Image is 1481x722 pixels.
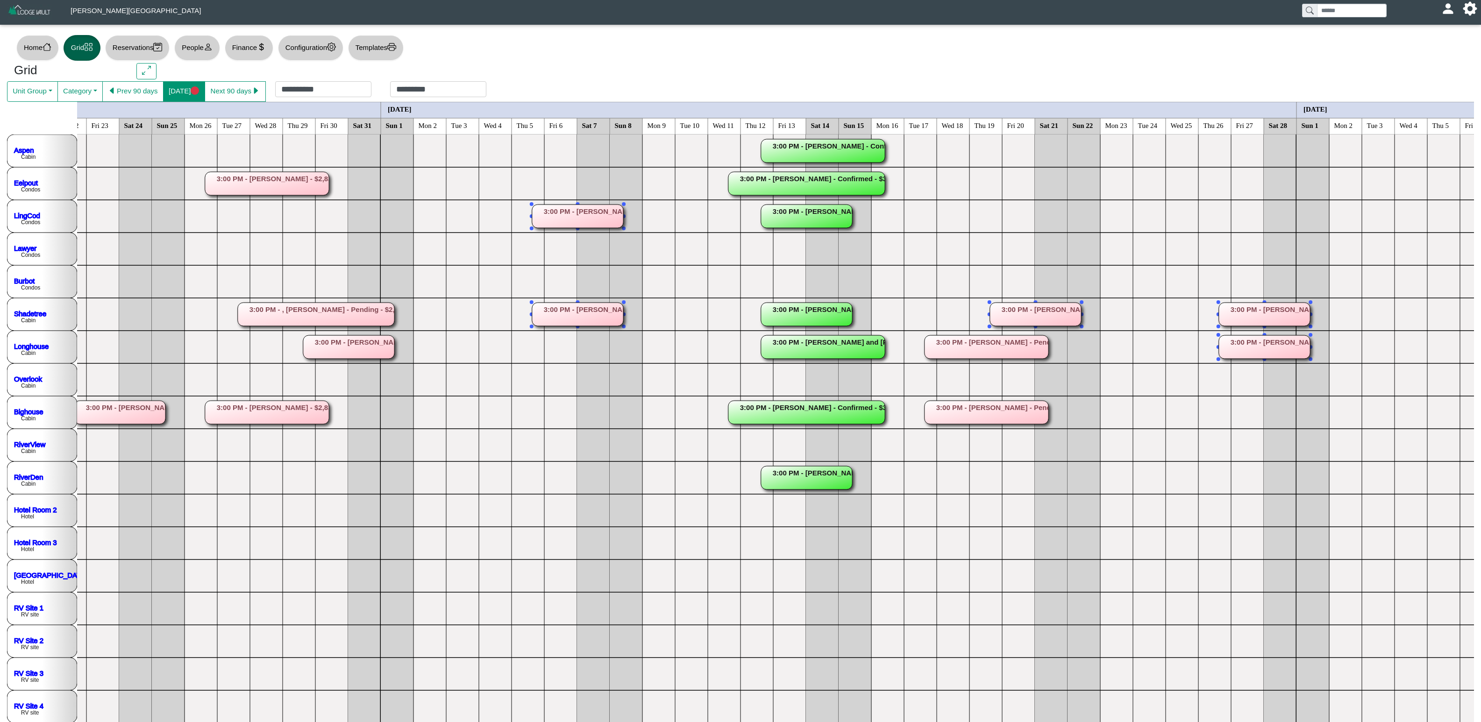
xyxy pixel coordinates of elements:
text: Cabin [21,415,36,422]
text: [DATE] [1303,105,1327,113]
text: Sat 31 [353,121,372,129]
text: Tue 10 [680,121,700,129]
text: Sat 24 [124,121,143,129]
text: Mon 26 [190,121,212,129]
button: Homehouse [16,35,59,61]
a: RV Site 3 [14,669,43,677]
svg: person [204,42,213,51]
h3: Grid [14,63,122,78]
text: Wed 11 [713,121,734,129]
text: RV site [21,644,39,651]
button: arrows angle expand [136,63,157,80]
text: Thu 26 [1203,121,1224,129]
a: [GEOGRAPHIC_DATA] 4 [14,571,93,579]
text: Cabin [21,382,36,389]
input: Check out [390,81,486,97]
svg: arrows angle expand [142,66,151,75]
input: Check in [275,81,371,97]
a: Burbot [14,276,35,284]
svg: grid [84,42,93,51]
button: Financecurrency dollar [225,35,273,61]
text: Wed 4 [484,121,502,129]
a: Hotel Room 3 [14,538,57,546]
button: Next 90 dayscaret right fill [205,81,266,102]
text: Mon 9 [648,121,666,129]
text: Mon 23 [1105,121,1127,129]
text: Fri 6 [549,121,563,129]
svg: person fill [1445,5,1452,12]
text: Sat 21 [1040,121,1059,129]
a: Lawyer [14,244,36,252]
button: Gridgrid [64,35,100,61]
text: Mon 16 [876,121,899,129]
svg: circle fill [191,86,199,95]
text: RV site [21,709,39,716]
text: Thu 5 [517,121,533,129]
text: Thu 12 [746,121,766,129]
text: Mon 2 [419,121,437,129]
text: Thu 29 [288,121,308,129]
text: Cabin [21,448,36,454]
svg: search [1306,7,1313,14]
svg: printer [387,42,396,51]
text: Thu 19 [975,121,995,129]
text: Fri 27 [1236,121,1253,129]
button: Templatesprinter [348,35,404,61]
svg: calendar2 check [153,42,162,51]
text: Sun 22 [1073,121,1093,129]
button: caret left fillPrev 90 days [102,81,164,102]
text: Wed 4 [1400,121,1418,129]
text: Fri 30 [320,121,337,129]
text: RV site [21,677,39,683]
text: Condos [21,252,40,258]
a: RV Site 1 [14,603,43,611]
text: Sun 15 [844,121,864,129]
text: Fri 6 [1465,121,1479,129]
a: RV Site 4 [14,701,43,709]
a: Overlook [14,375,43,382]
text: Thu 5 [1432,121,1449,129]
text: Cabin [21,350,36,356]
text: Tue 17 [909,121,929,129]
text: Fri 23 [92,121,108,129]
text: Wed 18 [942,121,963,129]
button: Configurationgear [278,35,343,61]
text: Fri 13 [778,121,795,129]
text: Hotel [21,579,34,585]
text: Cabin [21,154,36,160]
a: Bighouse [14,407,43,415]
text: Hotel [21,546,34,552]
svg: house [43,42,51,51]
svg: caret left fill [108,86,117,95]
text: RV site [21,611,39,618]
text: Tue 27 [222,121,242,129]
svg: caret right fill [251,86,260,95]
text: Sat 7 [582,121,598,129]
text: Sun 25 [157,121,178,129]
text: Sun 1 [386,121,403,129]
text: Tue 3 [451,121,467,129]
svg: gear [327,42,336,51]
text: Tue 24 [1138,121,1158,129]
a: Hotel Room 2 [14,505,57,513]
text: Tue 3 [1367,121,1383,129]
text: Wed 28 [255,121,277,129]
a: Shadetree [14,309,46,317]
text: Condos [21,219,40,226]
button: Reservationscalendar2 check [105,35,170,61]
button: Category [57,81,103,102]
a: RiverView [14,440,45,448]
text: Fri 20 [1007,121,1024,129]
button: [DATE]circle fill [163,81,205,102]
text: Condos [21,186,40,193]
text: Sat 14 [811,121,830,129]
a: Aspen [14,146,34,154]
a: LingCod [14,211,40,219]
text: Sun 1 [1302,121,1318,129]
a: RV Site 2 [14,636,43,644]
button: Peopleperson [174,35,220,61]
img: Z [7,4,52,20]
a: RiverDen [14,473,43,481]
a: Eelpout [14,178,38,186]
a: Longhouse [14,342,49,350]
